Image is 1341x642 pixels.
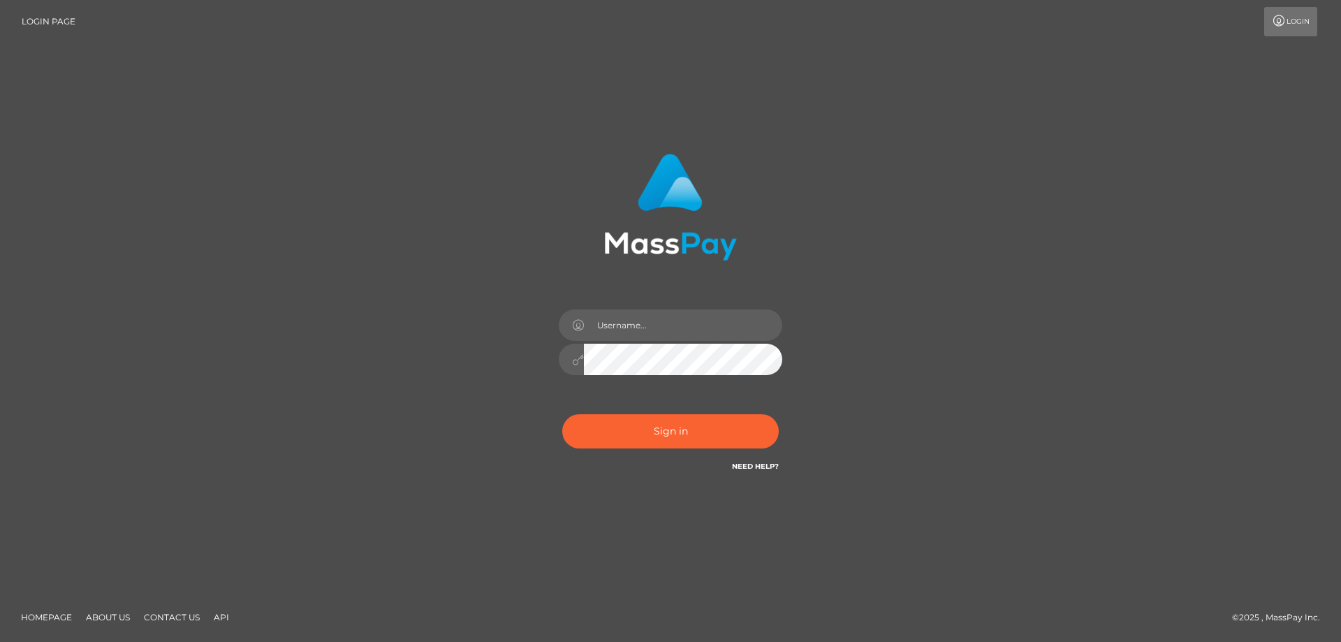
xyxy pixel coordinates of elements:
a: Contact Us [138,606,205,628]
a: Homepage [15,606,78,628]
a: API [208,606,235,628]
a: Login Page [22,7,75,36]
button: Sign in [562,414,779,448]
input: Username... [584,309,782,341]
a: About Us [80,606,135,628]
a: Login [1264,7,1317,36]
a: Need Help? [732,462,779,471]
img: MassPay Login [604,154,737,261]
div: © 2025 , MassPay Inc. [1232,610,1331,625]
